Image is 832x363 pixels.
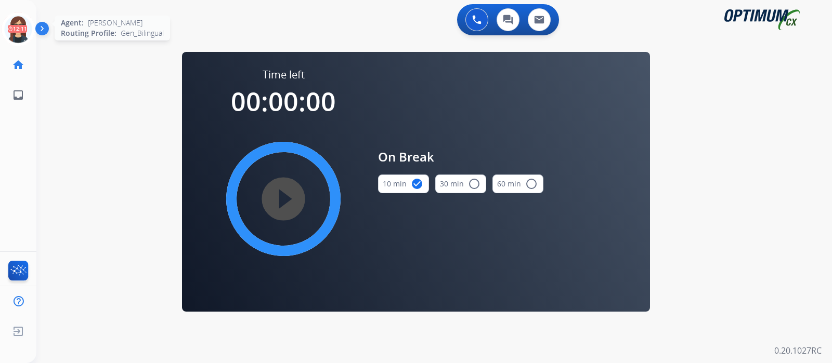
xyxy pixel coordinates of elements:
[277,193,290,205] mat-icon: play_circle_filled
[61,28,116,38] span: Routing Profile:
[378,147,543,166] span: On Break
[263,68,305,82] span: Time left
[774,344,822,357] p: 0.20.1027RC
[492,174,543,193] button: 60 min
[468,178,480,190] mat-icon: radio_button_unchecked
[378,174,429,193] button: 10 min
[525,178,538,190] mat-icon: radio_button_unchecked
[88,18,142,28] span: [PERSON_NAME]
[411,178,423,190] mat-icon: check_circle
[12,89,24,101] mat-icon: inbox
[435,174,486,193] button: 30 min
[61,18,84,28] span: Agent:
[12,59,24,71] mat-icon: home
[121,28,164,38] span: Gen_Bilingual
[231,84,336,119] span: 00:00:00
